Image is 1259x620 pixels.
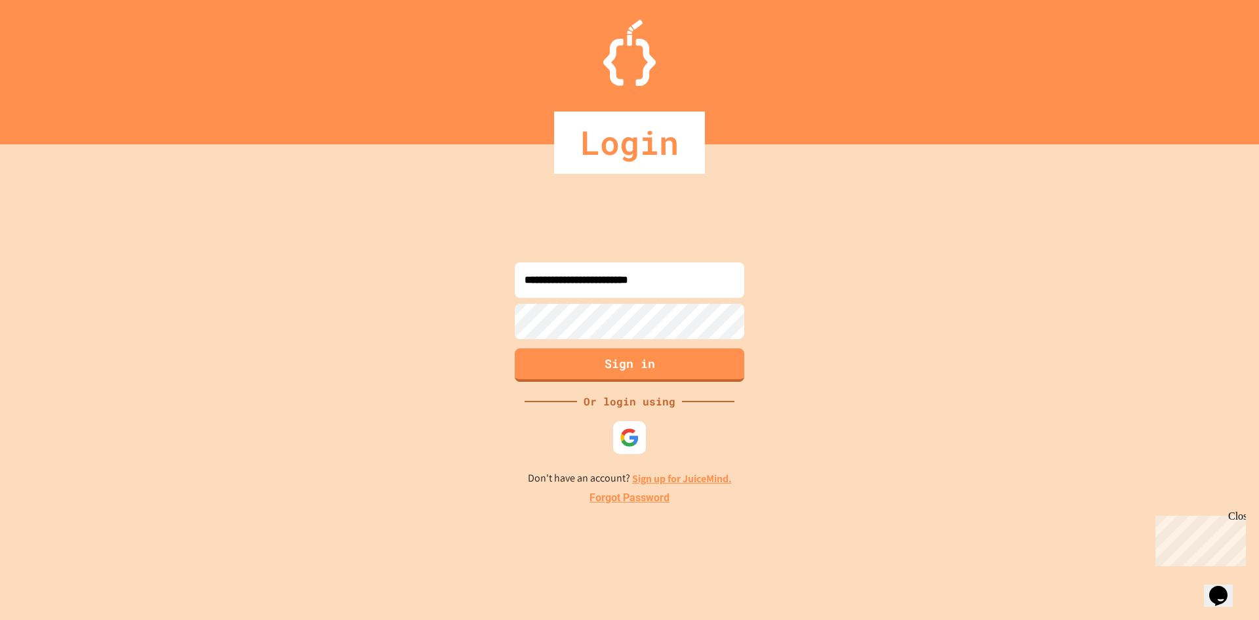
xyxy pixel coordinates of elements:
[632,472,732,486] a: Sign up for JuiceMind.
[1150,510,1246,566] iframe: chat widget
[5,5,90,83] div: Chat with us now!Close
[554,112,705,174] div: Login
[528,470,732,487] p: Don't have an account?
[515,348,744,382] button: Sign in
[1204,568,1246,607] iframe: chat widget
[620,428,639,447] img: google-icon.svg
[603,20,656,86] img: Logo.svg
[590,490,669,506] a: Forgot Password
[577,394,682,409] div: Or login using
